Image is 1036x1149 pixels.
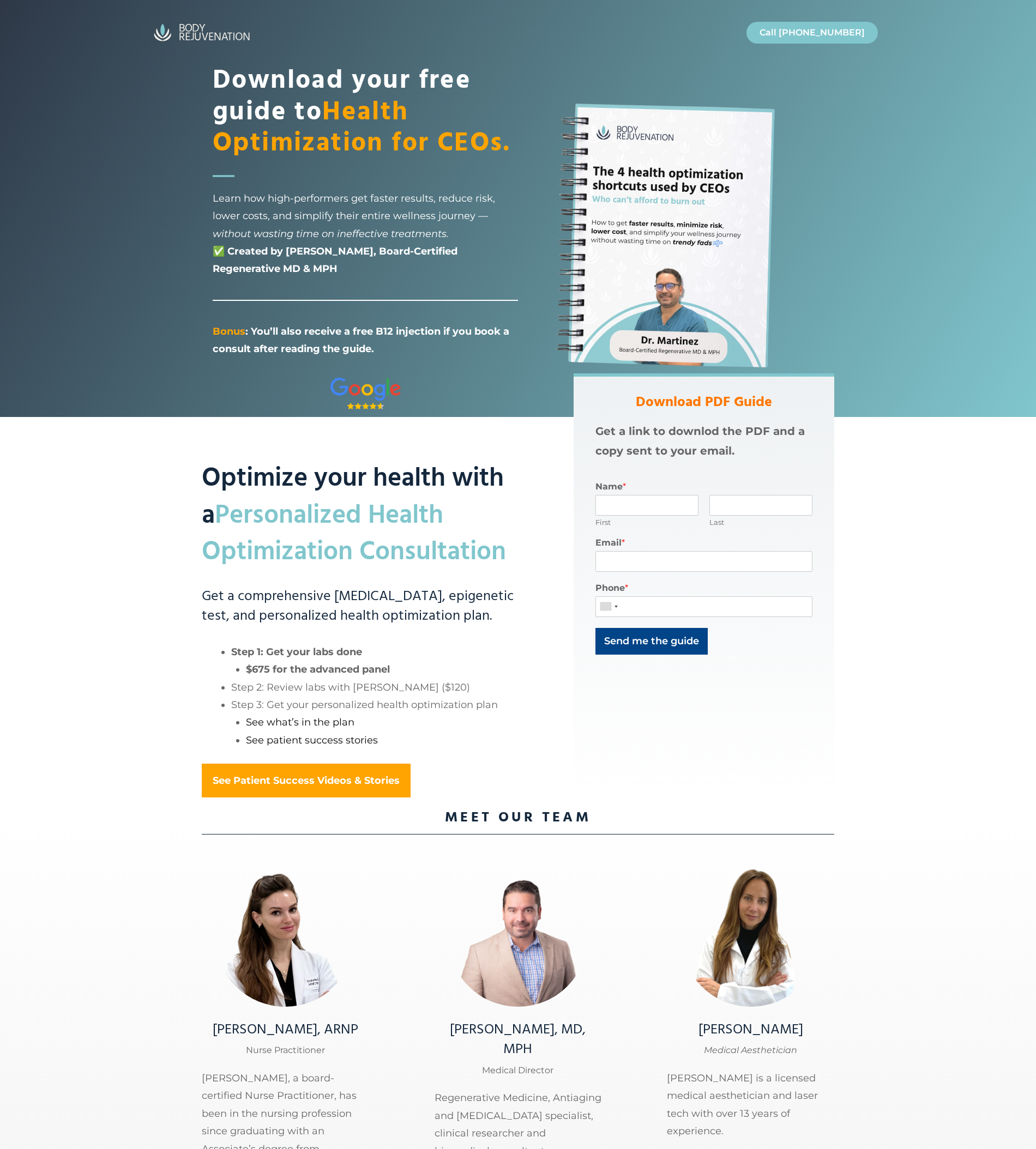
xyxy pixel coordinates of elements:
[202,808,834,834] h3: Meet Our Team
[213,92,511,165] mark: Health Optimization for CEOs.
[636,391,772,414] strong: Download PDF Guide
[746,22,878,44] a: Call [PHONE_NUMBER]
[595,583,812,594] label: Phone
[736,16,889,49] nav: Primary
[231,679,530,696] li: Step 2: Review labs with [PERSON_NAME] ($120)
[246,663,390,675] strong: $675 for the advanced panel
[202,1020,369,1040] h3: [PERSON_NAME], ARNP
[704,1045,797,1055] em: Medical Aesthetician
[595,518,698,527] label: First
[147,20,256,46] img: BodyRejuvenation
[213,190,518,278] span: Learn how high-performers get faster results, reduce risk, lower costs, and simplify their entire...
[213,245,457,275] strong: ✅ Created by [PERSON_NAME], Board-Certified Regenerative MD & MPH
[213,325,245,337] mark: Bonus
[202,495,506,573] mark: Personalized Health Optimization Consultation
[202,373,530,571] h2: Optimize your health with a
[213,228,449,240] em: without wasting time on ineffective treatments.
[595,425,805,457] strong: Get a link to downlod the PDF and a copy sent to your email.
[595,628,708,655] button: Send me the guide
[595,537,812,549] label: Email
[231,696,530,749] li: Step 3: Get your personalized health optimization plan
[202,764,411,797] a: See Patient Success Videos & Stories
[595,481,812,493] label: Name
[202,587,530,627] h3: Get a comprehensive [MEDICAL_DATA], epigenetic test, and personalized health optimization plan.
[246,716,354,728] a: See what’s in the plan
[667,1069,834,1140] p: [PERSON_NAME] is a licensed medical aesthetician and laser tech with over 13 years of experience.
[231,646,362,658] strong: Step 1: Get your labs done
[246,734,378,746] a: See patient success stories
[213,60,511,165] strong: Download your free guide to
[667,1020,834,1040] h3: [PERSON_NAME]
[213,325,509,355] strong: : You’ll also receive a free B12 injection if you book a consult after reading the guide.
[435,1063,602,1079] p: Medical Director
[202,1043,369,1059] p: Nurse Practitioner
[709,518,812,527] label: Last
[435,1020,602,1060] h3: [PERSON_NAME], MD, MPH
[518,89,823,394] img: 4-health-optimizations-for-CEOs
